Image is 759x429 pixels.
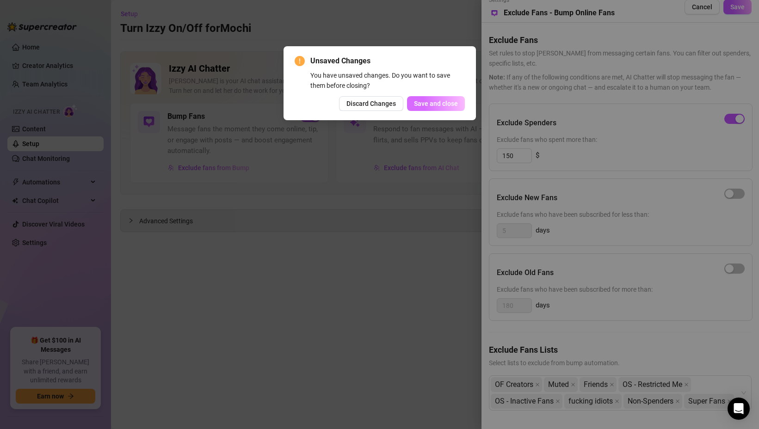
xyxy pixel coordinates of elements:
span: exclamation-circle [295,56,305,66]
button: Discard Changes [339,96,403,111]
span: Discard Changes [346,100,396,107]
div: Open Intercom Messenger [728,398,750,420]
span: Unsaved Changes [310,55,465,67]
span: Save and close [414,100,458,107]
button: Save and close [407,96,465,111]
div: You have unsaved changes. Do you want to save them before closing? [310,70,465,91]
